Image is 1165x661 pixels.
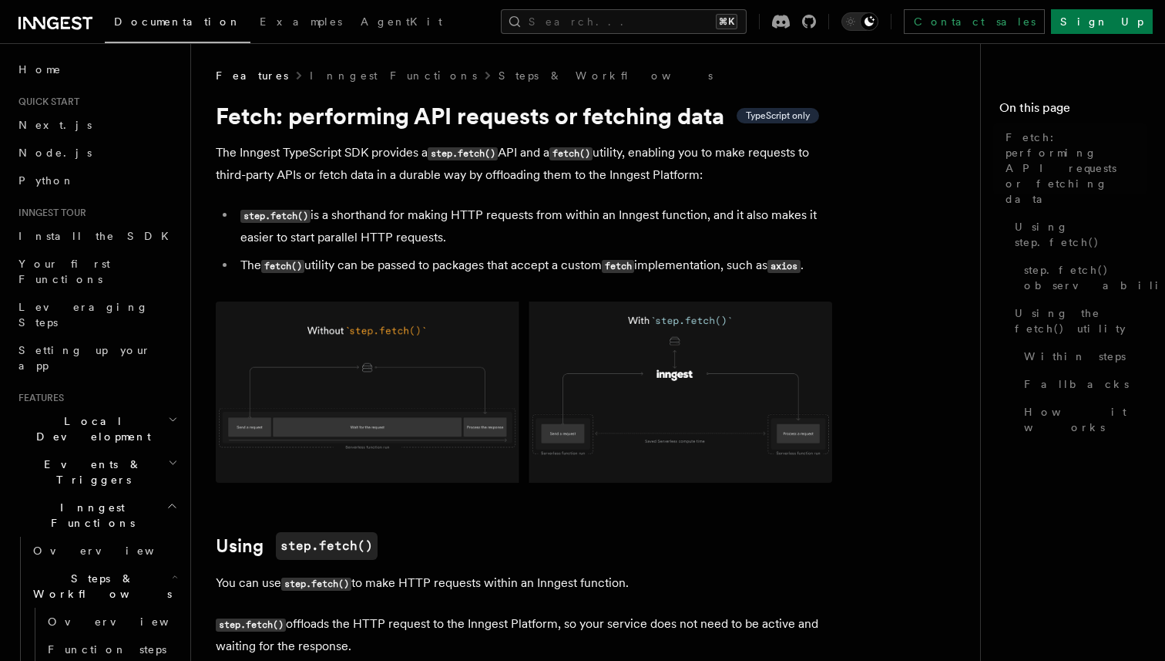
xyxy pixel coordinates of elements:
[48,643,166,656] span: Function steps
[999,123,1147,213] a: Fetch: performing API requests or fetching data
[27,537,181,565] a: Overview
[716,14,737,29] kbd: ⌘K
[18,258,110,285] span: Your first Functions
[216,619,286,632] code: step.fetch()
[1006,130,1147,207] span: Fetch: performing API requests or fetching data
[310,68,477,83] a: Inngest Functions
[261,260,304,273] code: fetch()
[1018,256,1147,299] a: step.fetch() observability
[12,500,166,531] span: Inngest Functions
[1024,349,1126,364] span: Within steps
[12,222,181,250] a: Install the SDK
[216,102,832,130] h1: Fetch: performing API requests or fetching data
[361,15,442,28] span: AgentKit
[18,301,149,329] span: Leveraging Steps
[240,210,311,223] code: step.fetch()
[216,613,832,657] p: offloads the HTTP request to the Inngest Platform, so your service does not need to be active and...
[250,5,351,42] a: Examples
[114,15,241,28] span: Documentation
[18,62,62,77] span: Home
[12,413,168,444] span: Local Development
[351,5,452,42] a: AgentKit
[12,111,181,139] a: Next.js
[12,457,168,487] span: Events & Triggers
[1009,213,1147,256] a: Using step.fetch()
[602,260,634,273] code: fetch
[1024,376,1129,392] span: Fallbacks
[236,204,832,248] li: is a shorthand for making HTTP requests from within an Inngest function, and it also makes it eas...
[1018,398,1147,441] a: How it works
[12,293,181,336] a: Leveraging Steps
[18,119,92,131] span: Next.js
[12,392,64,404] span: Features
[549,147,593,160] code: fetch()
[27,571,172,602] span: Steps & Workflows
[18,344,151,372] span: Setting up your app
[216,302,832,483] img: Using Fetch offloads the HTTP request to the Inngest Platform
[33,545,192,557] span: Overview
[1009,299,1147,342] a: Using the fetch() utility
[1018,342,1147,370] a: Within steps
[216,532,378,560] a: Usingstep.fetch()
[1018,370,1147,398] a: Fallbacks
[12,56,181,83] a: Home
[12,336,181,379] a: Setting up your app
[260,15,342,28] span: Examples
[501,9,747,34] button: Search...⌘K
[12,139,181,167] a: Node.js
[12,407,181,450] button: Local Development
[18,147,92,159] span: Node.js
[1024,404,1147,435] span: How it works
[48,615,206,628] span: Overview
[236,255,832,277] li: The utility can be passed to packages that accept a custom implementation, such as .
[841,12,878,31] button: Toggle dark mode
[12,167,181,194] a: Python
[12,494,181,537] button: Inngest Functions
[18,230,178,242] span: Install the SDK
[216,572,832,595] p: You can use to make HTTP requests within an Inngest function.
[12,207,86,219] span: Inngest tour
[1051,9,1153,34] a: Sign Up
[27,565,181,608] button: Steps & Workflows
[12,450,181,494] button: Events & Triggers
[1015,219,1147,250] span: Using step.fetch()
[12,96,79,108] span: Quick start
[499,68,713,83] a: Steps & Workflows
[105,5,250,43] a: Documentation
[281,578,351,591] code: step.fetch()
[12,250,181,293] a: Your first Functions
[216,68,288,83] span: Features
[999,99,1147,123] h4: On this page
[767,260,800,273] code: axios
[904,9,1045,34] a: Contact sales
[18,174,75,187] span: Python
[276,532,378,560] code: step.fetch()
[42,608,181,636] a: Overview
[428,147,498,160] code: step.fetch()
[216,142,832,186] p: The Inngest TypeScript SDK provides a API and a utility, enabling you to make requests to third-p...
[1015,305,1147,336] span: Using the fetch() utility
[746,110,810,122] span: TypeScript only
